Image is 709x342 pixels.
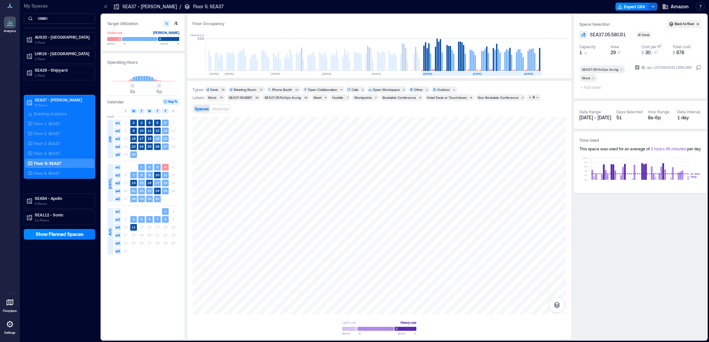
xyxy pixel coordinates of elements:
[141,165,143,169] text: 1
[437,87,450,92] div: Outdoor
[122,3,177,10] p: SEA37 - [PERSON_NAME]
[163,136,167,140] text: 20
[132,197,136,201] text: 28
[579,49,582,56] span: 1
[114,143,121,150] span: w4
[34,141,60,146] p: Floor 3: SEA37
[322,72,331,75] text: [DATE]
[164,217,166,221] text: 8
[34,111,67,116] p: Building Analytics
[521,95,524,99] div: 3
[163,181,167,185] text: 18
[676,50,684,55] span: 878
[218,95,224,99] div: 73
[584,165,588,168] tspan: 6h
[192,95,204,100] div: Labels
[294,88,300,92] div: 11
[147,129,151,133] text: 11
[208,95,216,100] div: Work
[114,128,121,134] span: w2
[35,67,90,73] p: SEA29 - Shipyard
[155,197,159,201] text: 31
[114,164,121,171] span: w1
[195,106,209,111] span: Spaces
[579,115,611,120] span: [DATE] - [DATE]
[133,173,135,177] text: 7
[141,173,143,177] text: 8
[163,129,167,133] text: 13
[34,151,60,156] p: Floor 4: SEA37
[35,34,90,40] p: AUS20 - [GEOGRAPHIC_DATA]
[153,29,179,36] div: [PERSON_NAME]
[590,31,626,38] span: SEA37.05.580.R1
[132,181,136,185] text: 14
[584,178,588,181] tspan: 0h
[114,240,121,247] span: w5
[107,29,122,36] div: Underuse
[254,95,260,99] div: 38
[225,72,234,75] text: [DATE]
[163,144,167,148] text: 27
[34,171,60,176] p: Floor 6: SEA37
[34,161,61,166] p: Floor 5: SEA37
[234,87,256,92] div: Meeting Room
[423,72,432,75] text: [DATE]
[373,87,400,92] div: Open Workspace
[652,50,658,55] span: / ft²
[271,72,280,75] text: [DATE]
[648,109,669,114] div: Hour Range
[133,217,135,221] text: 4
[673,44,690,49] div: Total cost
[579,137,701,143] h3: Time Used
[140,129,144,133] text: 10
[473,72,482,75] text: [DATE]
[156,89,162,94] span: 6p
[527,94,540,101] button: 6
[345,95,349,99] div: 7
[163,98,179,105] button: Avg %
[155,189,159,193] text: 24
[642,32,650,37] div: Desk
[24,3,95,9] p: My Spaces
[4,331,16,335] p: Settings
[140,144,144,148] text: 24
[414,87,423,92] div: Other
[156,108,158,114] span: T
[265,95,301,100] div: SEA37.05.FinOps Acctg
[148,173,150,177] text: 9
[165,108,166,114] span: F
[107,98,124,105] h3: Calendar
[114,232,121,239] span: w4
[354,95,372,100] div: Workpoints
[524,72,533,75] text: [DATE]
[579,21,667,27] h3: Space Selection
[114,180,121,186] span: w3
[590,76,597,80] div: Remove Work
[4,29,16,33] p: Analytics
[107,59,179,65] h3: Operating Hours
[140,197,144,201] text: 29
[141,108,143,114] span: T
[616,114,643,121] div: 51
[133,121,135,125] text: 2
[147,197,151,201] text: 30
[584,169,588,172] tspan: 4h
[107,229,113,236] span: AUG
[342,319,356,326] div: Light use
[636,31,660,38] button: Desk
[579,49,608,56] button: 1 p
[671,3,688,10] span: Amazon
[156,121,158,125] text: 5
[313,95,321,100] div: Meet
[667,20,701,28] button: Back to floor
[34,121,60,126] p: Floor 1: SEA37
[125,108,127,114] span: S
[610,50,616,55] span: 29
[133,129,135,133] text: 9
[342,331,361,335] span: Below %
[35,102,90,108] p: 6 Floors
[418,95,422,99] div: 6
[642,44,662,49] div: Cost per ft²
[2,15,18,35] a: Analytics
[360,88,364,92] div: 3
